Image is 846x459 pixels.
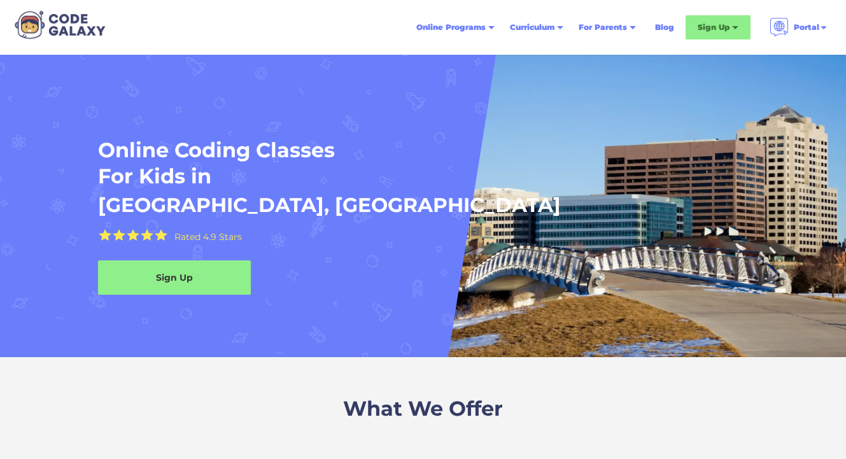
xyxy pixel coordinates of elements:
[113,229,125,241] img: Yellow Star - the Code Galaxy
[155,229,167,241] img: Yellow Star - the Code Galaxy
[99,229,111,241] img: Yellow Star - the Code Galaxy
[510,21,554,34] div: Curriculum
[98,192,561,218] h1: [GEOGRAPHIC_DATA], [GEOGRAPHIC_DATA]
[647,16,682,39] a: Blog
[141,229,153,241] img: Yellow Star - the Code Galaxy
[174,232,242,241] div: Rated 4.9 Stars
[98,271,251,284] div: Sign Up
[794,21,819,34] div: Portal
[98,260,251,295] a: Sign Up
[98,137,648,190] h1: Online Coding Classes For Kids in
[127,229,139,241] img: Yellow Star - the Code Galaxy
[416,21,486,34] div: Online Programs
[698,21,730,34] div: Sign Up
[579,21,627,34] div: For Parents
